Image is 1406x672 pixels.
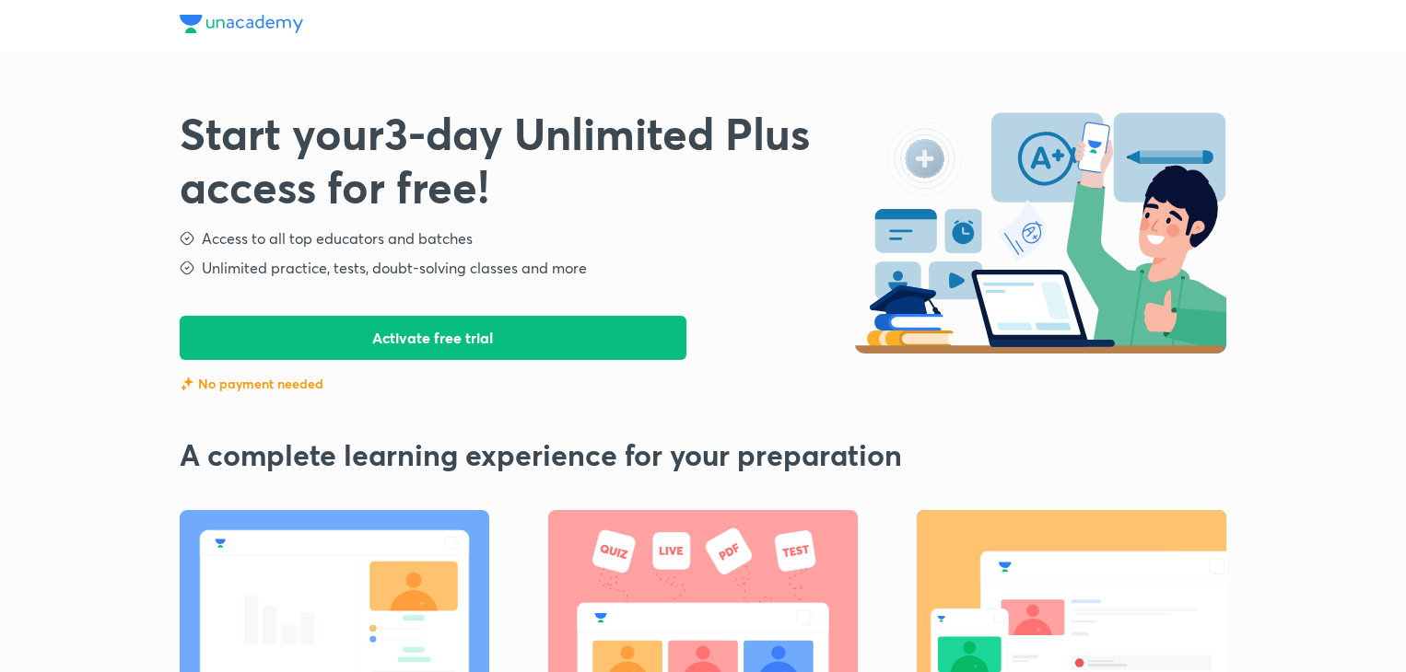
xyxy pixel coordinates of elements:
[178,259,196,277] img: step
[180,107,855,213] h3: Start your 3 -day Unlimited Plus access for free!
[180,437,1226,472] h2: A complete learning experience for your preparation
[180,377,194,391] img: feature
[178,229,196,248] img: step
[180,15,303,33] img: Unacademy
[180,15,303,38] a: Unacademy
[855,107,1226,353] img: start-free-trial
[202,227,473,249] h5: Access to all top educators and batches
[180,316,686,360] button: Activate free trial
[202,257,587,279] h5: Unlimited practice, tests, doubt-solving classes and more
[198,375,323,393] p: No payment needed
